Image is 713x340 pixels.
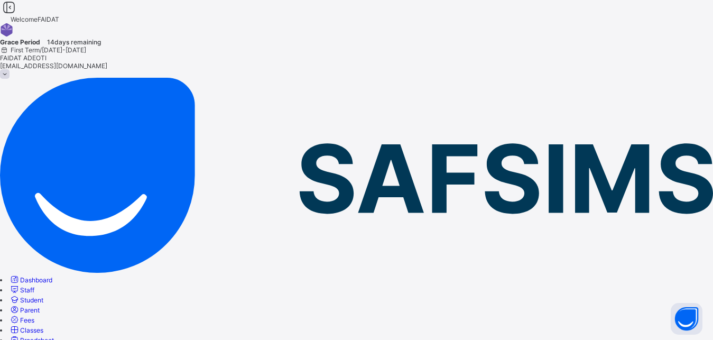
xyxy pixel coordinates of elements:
a: Dashboard [9,276,52,284]
span: Parent [20,306,40,314]
a: Parent [9,306,40,314]
a: Classes [9,326,43,334]
span: Dashboard [20,276,52,284]
a: Staff [9,286,34,294]
button: Open asap [671,303,702,335]
span: Welcome FAIDAT [11,15,59,23]
span: 14 days remaining [47,38,101,46]
span: Student [20,296,43,304]
span: Classes [20,326,43,334]
span: Fees [20,316,34,324]
a: Student [9,296,43,304]
a: Fees [9,316,34,324]
span: Staff [20,286,34,294]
